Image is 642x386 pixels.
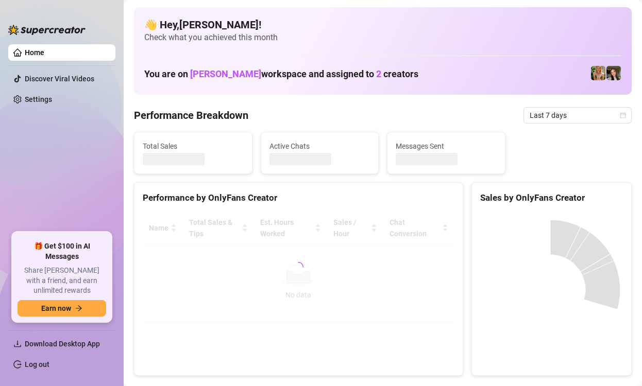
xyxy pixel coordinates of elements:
span: Total Sales [143,141,244,152]
h4: 👋 Hey, [PERSON_NAME] ! [144,17,621,32]
img: Willow [591,66,605,80]
h1: You are on workspace and assigned to creators [144,68,418,80]
span: [PERSON_NAME] [190,68,261,79]
div: Performance by OnlyFans Creator [143,191,454,205]
span: Last 7 days [530,108,626,123]
h4: Performance Breakdown [134,108,248,122]
a: Settings [25,95,52,103]
img: logo-BBDzfeDw.svg [8,25,86,35]
span: Check what you achieved this month [144,32,621,43]
span: arrow-right [75,305,82,312]
span: 2 [376,68,381,79]
button: Earn nowarrow-right [18,300,106,317]
a: Discover Viral Videos [25,75,94,83]
span: Share [PERSON_NAME] with a friend, and earn unlimited rewards [18,266,106,296]
div: Sales by OnlyFans Creator [480,191,623,205]
span: Earn now [41,304,71,312]
a: Home [25,48,44,57]
a: Log out [25,360,49,369]
span: 🎁 Get $100 in AI Messages [18,241,106,261]
span: download [13,340,22,348]
span: loading [293,262,303,272]
span: calendar [620,112,626,118]
img: Lily [606,66,621,80]
span: Active Chats [269,141,370,152]
span: Messages Sent [396,141,497,152]
span: Download Desktop App [25,340,100,348]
